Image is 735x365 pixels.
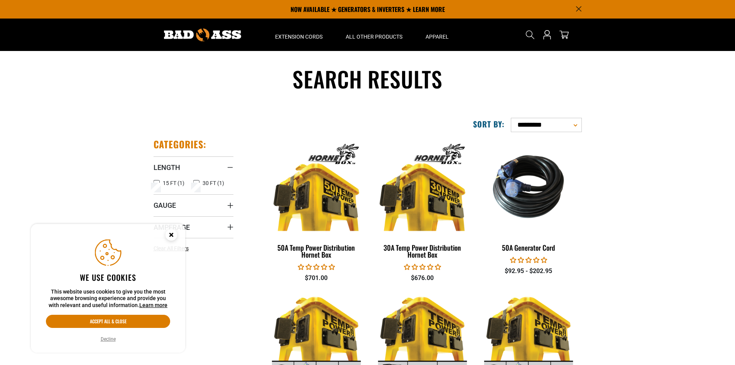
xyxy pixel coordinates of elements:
[275,33,323,40] span: Extension Cords
[375,138,470,263] a: 30A Temp Power Distribution Hornet Box 30A Temp Power Distribution Hornet Box
[46,315,170,328] button: Accept all & close
[298,263,335,271] span: 0.00 stars
[203,180,224,186] span: 30 FT (1)
[46,289,170,309] p: This website uses cookies to give you the most awesome browsing experience and provide you with r...
[268,142,365,231] img: 50A Temp Power Distribution Hornet Box
[154,194,233,216] summary: Gauge
[154,223,190,232] span: Amperage
[46,272,170,282] h2: We use cookies
[154,65,582,93] h1: Search results
[481,267,576,276] div: $92.95 - $202.95
[334,19,414,51] summary: All Other Products
[480,142,577,231] img: 50A Generator Cord
[154,216,233,238] summary: Amperage
[524,29,536,41] summary: Search
[481,138,576,256] a: 50A Generator Cord 50A Generator Cord
[154,163,180,172] span: Length
[98,335,118,343] button: Decline
[426,33,449,40] span: Apparel
[404,263,441,271] span: 0.00 stars
[510,256,547,264] span: 0.00 stars
[375,273,470,283] div: $676.00
[139,302,167,308] a: Learn more
[154,138,207,150] h2: Categories:
[154,156,233,178] summary: Length
[375,244,470,258] div: 30A Temp Power Distribution Hornet Box
[269,138,364,263] a: 50A Temp Power Distribution Hornet Box 50A Temp Power Distribution Hornet Box
[269,273,364,283] div: $701.00
[473,119,505,129] label: Sort by:
[269,244,364,258] div: 50A Temp Power Distribution Hornet Box
[163,180,184,186] span: 15 FT (1)
[346,33,402,40] span: All Other Products
[164,29,241,41] img: Bad Ass Extension Cords
[374,142,471,231] img: 30A Temp Power Distribution Hornet Box
[481,244,576,251] div: 50A Generator Cord
[264,19,334,51] summary: Extension Cords
[414,19,460,51] summary: Apparel
[154,201,176,210] span: Gauge
[31,224,185,353] aside: Cookie Consent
